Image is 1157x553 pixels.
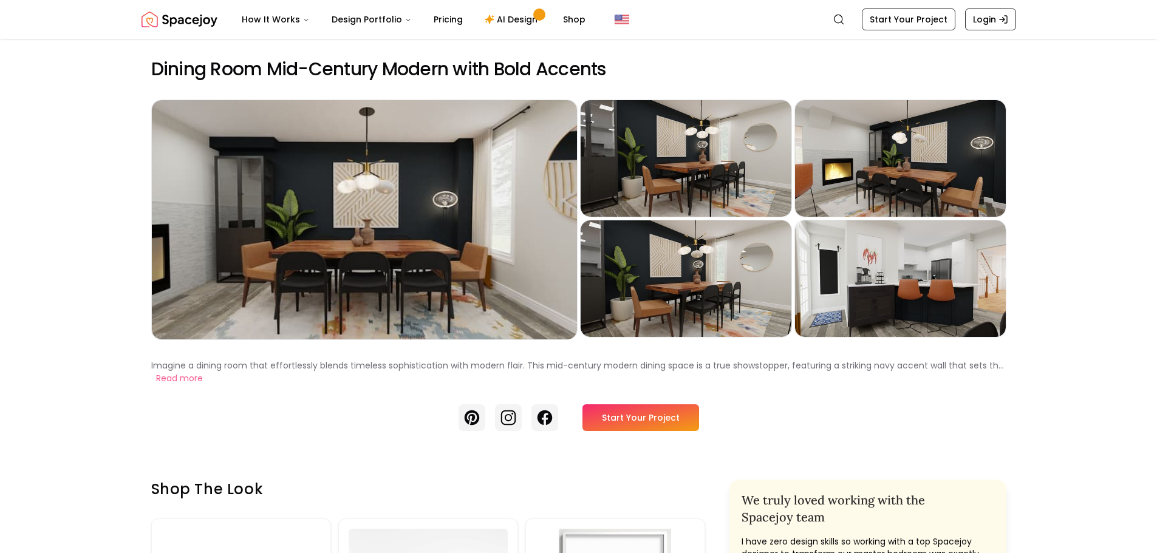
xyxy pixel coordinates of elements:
[742,492,994,526] h2: We truly loved working with the Spacejoy team
[232,7,595,32] nav: Main
[151,480,705,499] h3: Shop the look
[862,8,955,30] a: Start Your Project
[615,12,629,27] img: United States
[156,372,203,385] button: Read more
[151,359,1004,371] p: Imagine a dining room that effortlessly blends timeless sophistication with modern flair. This mi...
[582,404,699,431] a: Start Your Project
[151,58,1006,80] h2: Dining Room Mid-Century Modern with Bold Accents
[424,7,473,32] a: Pricing
[553,7,595,32] a: Shop
[142,7,217,32] img: Spacejoy Logo
[142,7,217,32] a: Spacejoy
[475,7,551,32] a: AI Design
[965,8,1016,30] a: Login
[322,7,422,32] button: Design Portfolio
[232,7,319,32] button: How It Works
